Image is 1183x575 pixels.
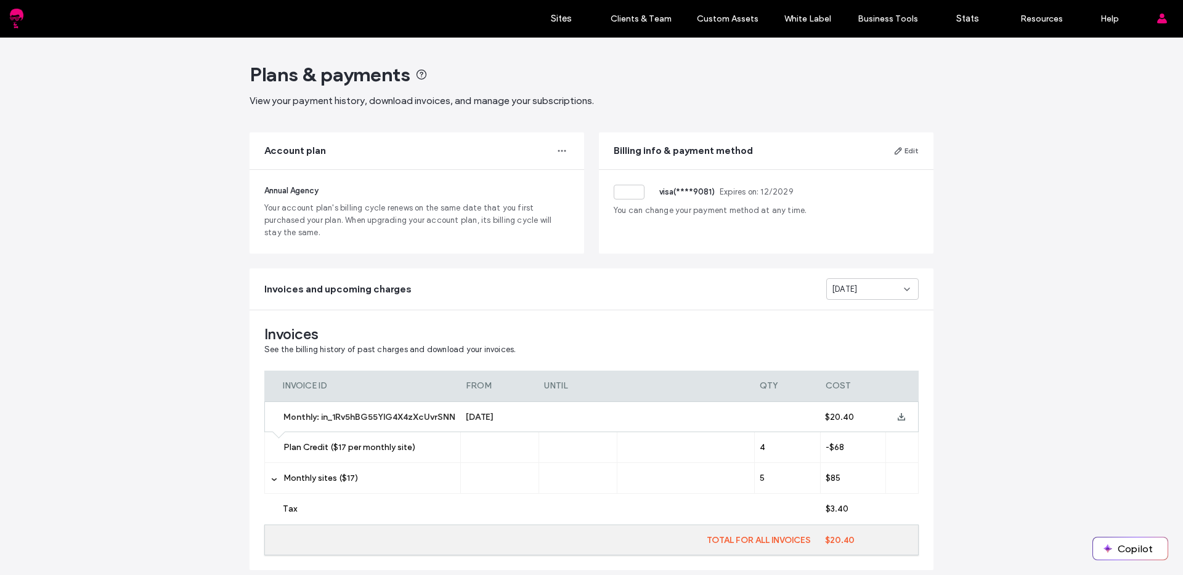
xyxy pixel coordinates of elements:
[707,535,811,545] span: TOTAL FOR ALL INVOICES
[283,380,327,391] span: INVOICE ID
[264,144,326,158] span: Account plan
[264,325,919,344] span: Invoices
[1093,537,1168,560] button: Copilot
[820,535,918,545] label: $20.40
[551,13,572,24] label: Sites
[611,14,672,24] label: Clients & Team
[283,412,455,422] span: Monthly: in_1Rv5hBG55YlG4X4zXcUvrSNN
[893,143,919,158] button: Edit
[466,412,494,422] span: [DATE]
[283,442,415,452] span: Plan Credit ($17 per monthly site)
[544,380,568,391] span: UNTIL
[264,186,319,195] span: Annual Agency
[784,14,831,24] label: White Label
[283,504,297,514] span: Tax
[283,473,358,483] span: Monthly sites ($17)
[760,380,778,391] span: QTY
[1100,14,1119,24] label: Help
[826,442,844,452] span: -$68
[614,144,753,158] span: Billing info & payment method
[956,13,979,24] label: Stats
[826,380,851,391] span: COST
[858,14,918,24] label: Business Tools
[264,283,412,296] span: Invoices and upcoming charges
[1020,14,1063,24] label: Resources
[760,473,765,483] span: 5
[825,412,854,422] span: $20.40
[466,380,492,391] span: FROM
[264,345,516,354] span: See the billing history of past charges and download your invoices.
[250,62,410,87] span: Plans & payments
[760,442,765,452] span: 4
[720,186,794,198] span: Expires on: 12 / 2029
[250,95,594,107] span: View your payment history, download invoices, and manage your subscriptions.
[826,504,848,514] span: $3.40
[264,202,569,239] span: Your account plan's billing cycle renews on the same date that you first purchased your plan. Whe...
[832,283,857,296] span: [DATE]
[697,14,758,24] label: Custom Assets
[826,473,840,483] span: $85
[614,204,919,217] span: You can change your payment method at any time.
